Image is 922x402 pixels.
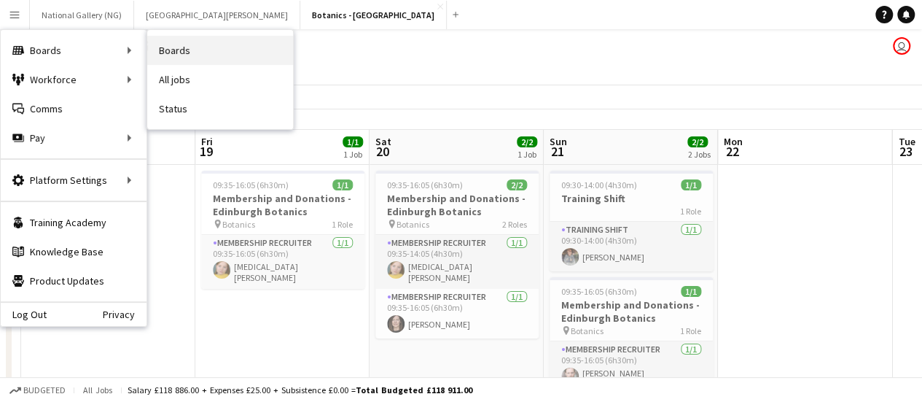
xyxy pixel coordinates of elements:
span: Fri [201,135,213,148]
span: 09:35-16:05 (6h30m) [561,286,637,297]
app-job-card: 09:35-16:05 (6h30m)2/2Membership and Donations - Edinburgh Botanics Botanics2 RolesMembership Rec... [375,171,539,339]
button: [GEOGRAPHIC_DATA][PERSON_NAME] [134,1,300,29]
span: 2/2 [507,179,527,190]
span: 09:30-14:00 (4h30m) [561,179,637,190]
span: 1 Role [680,206,701,217]
app-job-card: 09:35-16:05 (6h30m)1/1Membership and Donations - Edinburgh Botanics Botanics1 RoleMembership Recr... [550,277,713,395]
span: 19 [199,143,213,160]
span: 22 [722,143,743,160]
div: 1 Job [343,149,362,160]
app-user-avatar: Bala McAlinn [893,37,910,55]
span: Total Budgeted £118 911.00 [356,384,472,395]
span: Budgeted [23,385,66,395]
button: National Gallery (NG) [30,1,134,29]
span: 2/2 [517,136,537,147]
span: 1/1 [681,286,701,297]
app-card-role: Membership Recruiter1/109:35-16:05 (6h30m)[MEDICAL_DATA][PERSON_NAME] [201,235,364,289]
h3: Membership and Donations - Edinburgh Botanics [201,192,364,218]
span: All jobs [80,384,115,395]
span: Sun [550,135,567,148]
a: Product Updates [1,266,146,295]
a: Training Academy [1,208,146,237]
span: 2 Roles [502,219,527,230]
button: Budgeted [7,382,68,398]
a: Knowledge Base [1,237,146,266]
a: Log Out [1,309,47,320]
a: Comms [1,94,146,123]
app-card-role: Training shift1/109:30-14:00 (4h30m)[PERSON_NAME] [550,222,713,271]
a: Status [147,94,293,123]
span: 1 Role [332,219,353,230]
span: 20 [373,143,391,160]
span: 1/1 [343,136,363,147]
span: 1 Role [680,325,701,336]
button: Botanics - [GEOGRAPHIC_DATA] [300,1,447,29]
div: Workforce [1,65,146,94]
span: 2/2 [687,136,708,147]
div: Pay [1,123,146,152]
span: 1/1 [681,179,701,190]
div: 1 Job [517,149,536,160]
a: Privacy [103,309,146,320]
div: 2 Jobs [688,149,711,160]
h3: Training Shift [550,192,713,205]
app-card-role: Membership Recruiter1/109:35-16:05 (6h30m)[PERSON_NAME] [PERSON_NAME] [550,341,713,395]
span: 21 [547,143,567,160]
span: 09:35-16:05 (6h30m) [213,179,289,190]
h3: Membership and Donations - Edinburgh Botanics [375,192,539,218]
span: 09:35-16:05 (6h30m) [387,179,463,190]
app-card-role: Membership Recruiter1/109:35-16:05 (6h30m)[PERSON_NAME] [375,289,539,339]
span: Botanics [571,325,603,336]
a: All jobs [147,65,293,94]
span: 23 [896,143,915,160]
span: Mon [724,135,743,148]
div: Boards [1,36,146,65]
app-job-card: 09:30-14:00 (4h30m)1/1Training Shift1 RoleTraining shift1/109:30-14:00 (4h30m)[PERSON_NAME] [550,171,713,271]
span: 1/1 [332,179,353,190]
span: Botanics [396,219,429,230]
span: Botanics [222,219,255,230]
app-job-card: 09:35-16:05 (6h30m)1/1Membership and Donations - Edinburgh Botanics Botanics1 RoleMembership Recr... [201,171,364,289]
span: Tue [898,135,915,148]
h3: Membership and Donations - Edinburgh Botanics [550,298,713,325]
span: Sat [375,135,391,148]
div: Salary £118 886.00 + Expenses £25.00 + Subsistence £0.00 = [128,384,472,395]
div: Platform Settings [1,166,146,195]
a: Boards [147,36,293,65]
app-card-role: Membership Recruiter1/109:35-14:05 (4h30m)[MEDICAL_DATA][PERSON_NAME] [375,235,539,289]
